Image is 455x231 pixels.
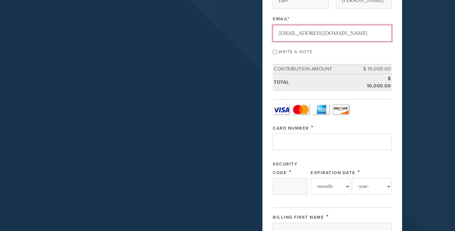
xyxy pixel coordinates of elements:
td: Total [273,74,362,90]
label: Security Code [273,162,297,175]
label: Expiration Date [311,170,356,175]
td: $ 10,000.00 [362,64,392,74]
span: This field is required. [289,169,292,176]
td: Contribution Amount [273,64,362,74]
a: Amex [313,104,329,114]
span: This field is required. [326,213,329,220]
span: This field is required. [288,16,290,22]
select: Expiration Date month [311,178,351,195]
a: Discover [333,104,349,114]
span: This field is required. [358,169,360,176]
label: Billing First Name [273,215,324,220]
td: $ 10,000.00 [362,74,392,90]
span: This field is required. [311,124,314,131]
label: Email [273,16,290,22]
select: Expiration Date year [352,178,392,195]
label: Write a note [278,49,312,55]
a: MasterCard [293,104,309,114]
label: Card Number [273,126,309,131]
a: Visa [273,104,289,114]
